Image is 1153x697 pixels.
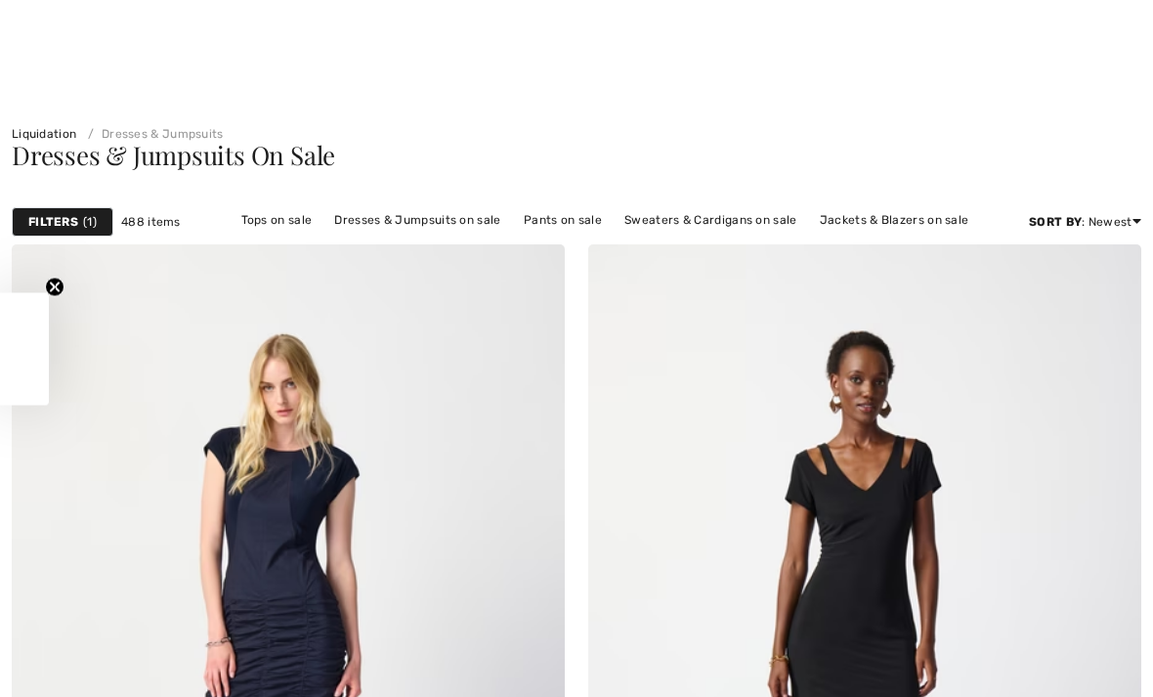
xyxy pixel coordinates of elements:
a: Dresses & Jumpsuits on sale [324,207,510,233]
strong: Filters [28,213,78,231]
button: Close teaser [45,277,64,296]
a: Tops on sale [232,207,322,233]
div: : Newest [1029,213,1141,231]
a: Jackets & Blazers on sale [810,207,979,233]
span: Dresses & Jumpsuits On Sale [12,138,335,172]
a: Skirts on sale [491,233,588,258]
span: 1 [83,213,97,231]
a: Dresses & Jumpsuits [80,127,224,141]
a: Outerwear on sale [592,233,718,258]
strong: Sort By [1029,215,1082,229]
a: Sweaters & Cardigans on sale [615,207,806,233]
span: 488 items [121,213,181,231]
a: Liquidation [12,127,76,141]
a: Pants on sale [514,207,612,233]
